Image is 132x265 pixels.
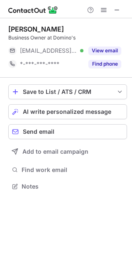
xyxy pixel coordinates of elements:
div: Save to List / ATS / CRM [23,88,112,95]
div: [PERSON_NAME] [8,25,64,33]
span: Notes [22,183,124,190]
span: Send email [23,128,54,135]
button: Send email [8,124,127,139]
span: [EMAIL_ADDRESS][DOMAIN_NAME] [20,47,77,54]
button: Reveal Button [88,47,121,55]
span: Find work email [22,166,124,174]
span: Add to email campaign [22,148,88,155]
button: AI write personalized message [8,104,127,119]
button: Add to email campaign [8,144,127,159]
button: Reveal Button [88,60,121,68]
button: Find work email [8,164,127,176]
button: save-profile-one-click [8,84,127,99]
div: Business Owner at Domino's [8,34,127,42]
button: Notes [8,181,127,192]
span: AI write personalized message [23,108,111,115]
img: ContactOut v5.3.10 [8,5,58,15]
